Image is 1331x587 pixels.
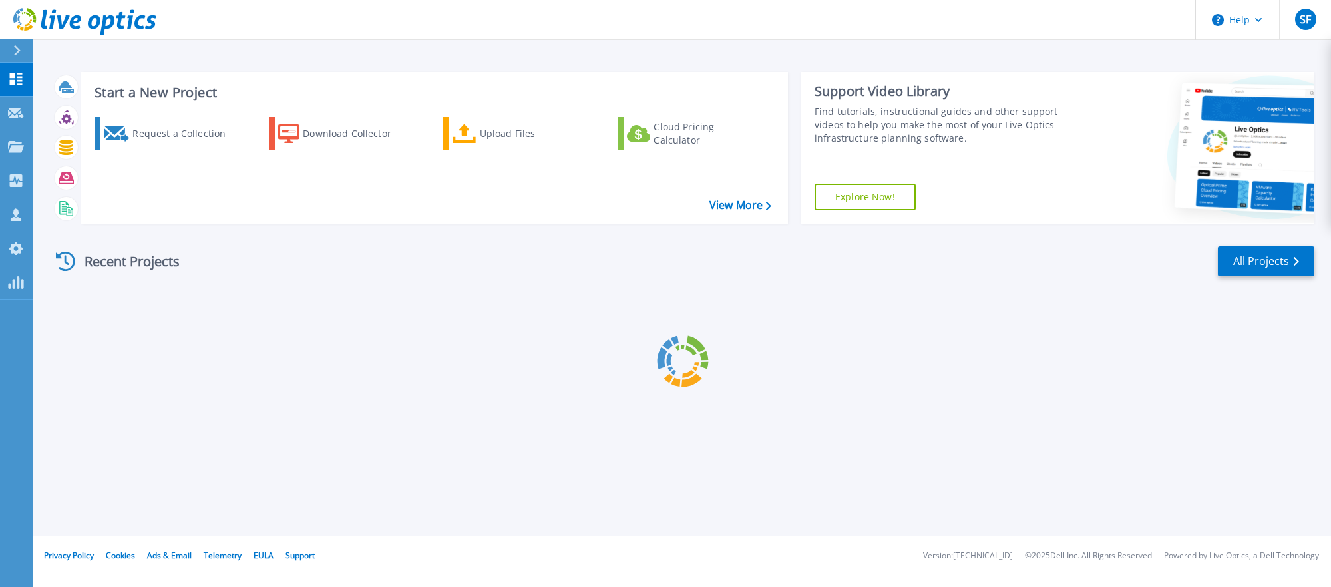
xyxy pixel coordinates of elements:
[1025,552,1152,560] li: © 2025 Dell Inc. All Rights Reserved
[132,120,239,147] div: Request a Collection
[1300,14,1311,25] span: SF
[480,120,586,147] div: Upload Files
[269,117,417,150] a: Download Collector
[285,550,315,561] a: Support
[204,550,242,561] a: Telemetry
[106,550,135,561] a: Cookies
[1164,552,1319,560] li: Powered by Live Optics, a Dell Technology
[815,83,1077,100] div: Support Video Library
[815,105,1077,145] div: Find tutorials, instructional guides and other support videos to help you make the most of your L...
[654,120,760,147] div: Cloud Pricing Calculator
[51,245,198,278] div: Recent Projects
[303,120,409,147] div: Download Collector
[95,85,771,100] h3: Start a New Project
[95,117,243,150] a: Request a Collection
[44,550,94,561] a: Privacy Policy
[254,550,274,561] a: EULA
[709,199,771,212] a: View More
[443,117,592,150] a: Upload Files
[147,550,192,561] a: Ads & Email
[618,117,766,150] a: Cloud Pricing Calculator
[923,552,1013,560] li: Version: [TECHNICAL_ID]
[815,184,916,210] a: Explore Now!
[1218,246,1314,276] a: All Projects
